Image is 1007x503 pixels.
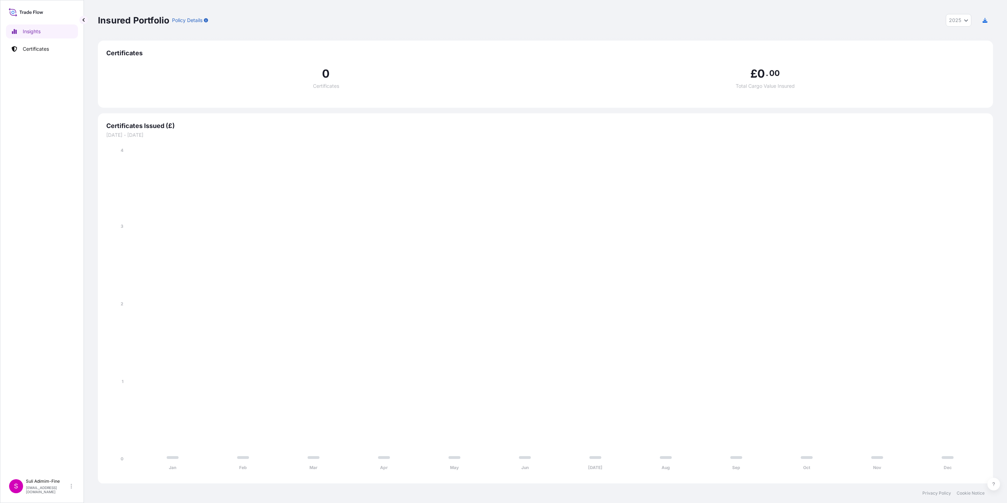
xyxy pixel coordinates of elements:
a: Certificates [6,42,78,56]
p: Insured Portfolio [98,15,169,26]
span: . [766,70,768,76]
span: 2025 [949,17,961,24]
a: Insights [6,24,78,38]
span: Certificates Issued (£) [106,122,985,130]
span: Certificates [313,84,339,88]
a: Cookie Notice [957,490,985,496]
span: [DATE] - [DATE] [106,132,985,139]
tspan: Nov [873,465,881,470]
p: Suli Adimim-Fine [26,479,69,484]
a: Privacy Policy [922,490,951,496]
p: Policy Details [172,17,202,24]
tspan: Aug [662,465,670,470]
tspan: Feb [239,465,247,470]
tspan: May [450,465,459,470]
tspan: Mar [309,465,317,470]
button: Year Selector [946,14,971,27]
tspan: 2 [121,301,123,306]
tspan: Dec [944,465,952,470]
tspan: Jan [169,465,176,470]
tspan: Jun [521,465,529,470]
span: 00 [769,70,780,76]
tspan: Oct [803,465,810,470]
span: Certificates [106,49,985,57]
p: Certificates [23,45,49,52]
tspan: 1 [122,379,123,384]
tspan: 0 [121,456,123,461]
tspan: [DATE] [588,465,602,470]
span: S [14,483,18,490]
span: £ [750,68,757,79]
span: Total Cargo Value Insured [736,84,795,88]
p: [EMAIL_ADDRESS][DOMAIN_NAME] [26,486,69,494]
tspan: Apr [380,465,388,470]
span: 0 [757,68,765,79]
tspan: Sep [732,465,740,470]
p: Insights [23,28,41,35]
tspan: 3 [121,224,123,229]
tspan: 4 [121,148,123,153]
span: 0 [322,68,330,79]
